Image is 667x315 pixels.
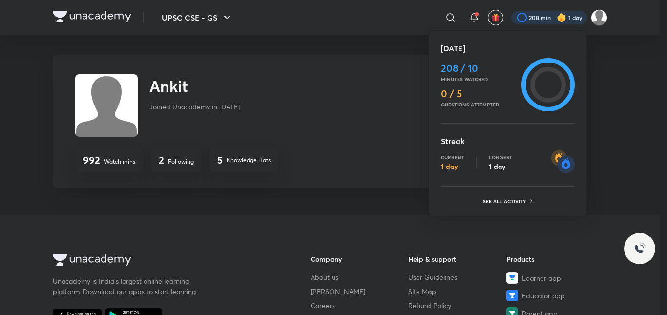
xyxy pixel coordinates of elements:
[441,63,518,74] h4: 208 / 10
[441,76,518,82] p: Minutes watched
[441,162,464,171] p: 1 day
[489,154,512,160] p: Longest
[441,135,575,147] h5: Streak
[489,162,512,171] p: 1 day
[551,150,575,173] img: streak
[441,102,518,107] p: Questions attempted
[441,154,464,160] p: Current
[441,42,575,54] h5: [DATE]
[483,198,528,204] p: See all activity
[441,88,518,100] h4: 0 / 5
